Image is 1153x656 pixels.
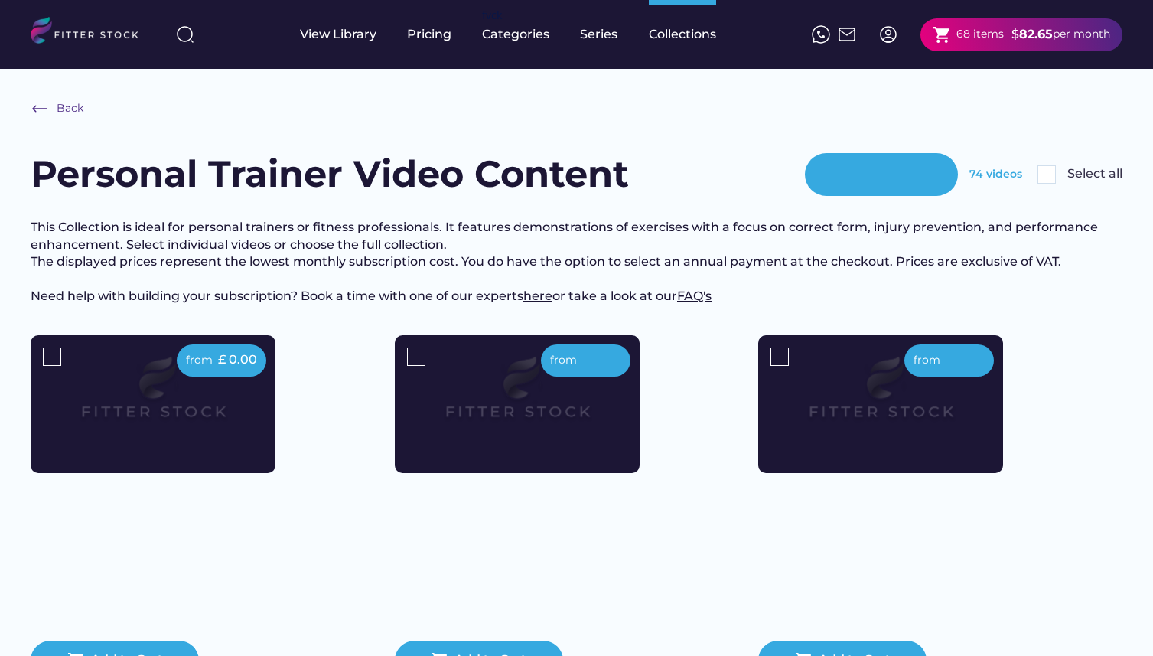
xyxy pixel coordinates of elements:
div: View Library [300,26,376,43]
img: Rectangle%205126%20%281%29.svg [770,348,789,366]
div: from [914,353,940,368]
img: Frame%20%286%29.svg [31,100,49,118]
img: Rectangle%205126%20%281%29.svg [407,348,425,366]
button: shopping_cart [933,25,952,44]
div: Pricing [407,26,451,43]
img: LOGO.svg [31,17,151,48]
img: Frame%2079%20%281%29.svg [774,335,988,456]
div: Back [57,101,83,116]
div: $ [1011,26,1019,43]
img: Frame%2079%20%281%29.svg [46,335,260,456]
div: from [186,353,213,368]
img: profile-circle.svg [879,25,897,44]
div: 74 videos [969,167,1022,182]
img: search-normal%203.svg [176,25,194,44]
h1: Personal Trainer Video Content [31,148,629,200]
div: Categories [482,26,549,43]
div: Collections [649,26,716,43]
div: 68 items [956,27,1004,42]
div: fvck [482,8,502,23]
img: Frame%2079%20%281%29.svg [410,335,624,456]
div: Select all [1067,165,1122,182]
div: Series [580,26,618,43]
img: Rectangle%205126%20%281%29.svg [43,348,61,366]
h3: This Collection is ideal for personal trainers or fitness professionals. It features demonstratio... [31,219,1122,305]
strong: 82.65 [1019,27,1053,41]
a: here [523,289,552,303]
div: £ 0.00 [218,351,257,368]
a: FAQ's [677,289,712,303]
img: meteor-icons_whatsapp%20%281%29.svg [812,25,830,44]
div: per month [1053,27,1110,42]
img: Rectangle%205126.svg [1037,165,1056,184]
img: Frame%2051.svg [838,25,856,44]
div: from [550,353,577,368]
